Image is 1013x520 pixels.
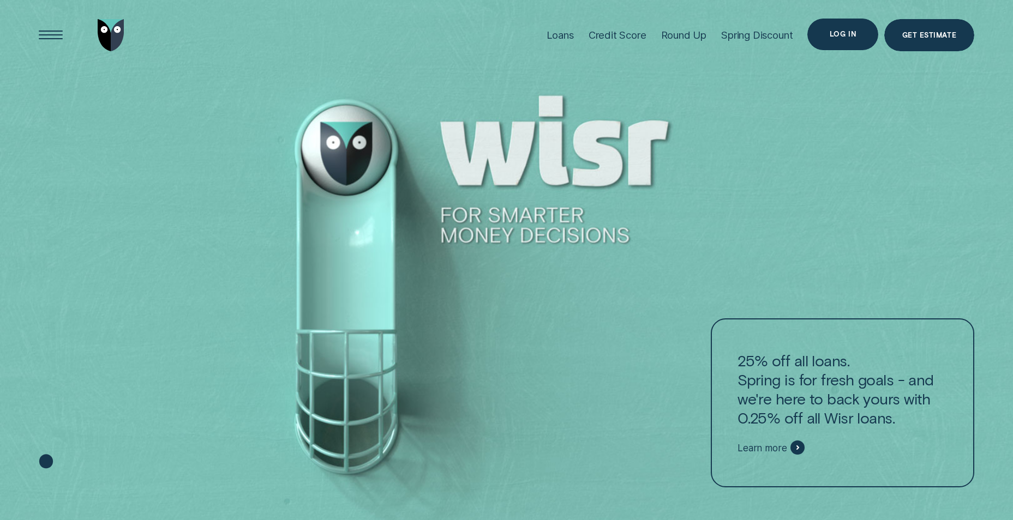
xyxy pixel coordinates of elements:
button: Log in [807,19,878,50]
p: 25% off all loans. Spring is for fresh goals - and we're here to back yours with 0.25% off all Wi... [738,351,948,428]
div: Credit Score [589,29,646,41]
button: Open Menu [35,19,67,51]
div: Loans [547,29,574,41]
a: 25% off all loans.Spring is for fresh goals - and we're here to back yours with 0.25% off all Wis... [711,318,974,487]
a: Get Estimate [884,19,974,51]
div: Spring Discount [721,29,793,41]
img: Wisr [98,19,124,51]
span: Learn more [738,442,787,454]
div: Round Up [661,29,707,41]
div: Log in [830,31,856,37]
